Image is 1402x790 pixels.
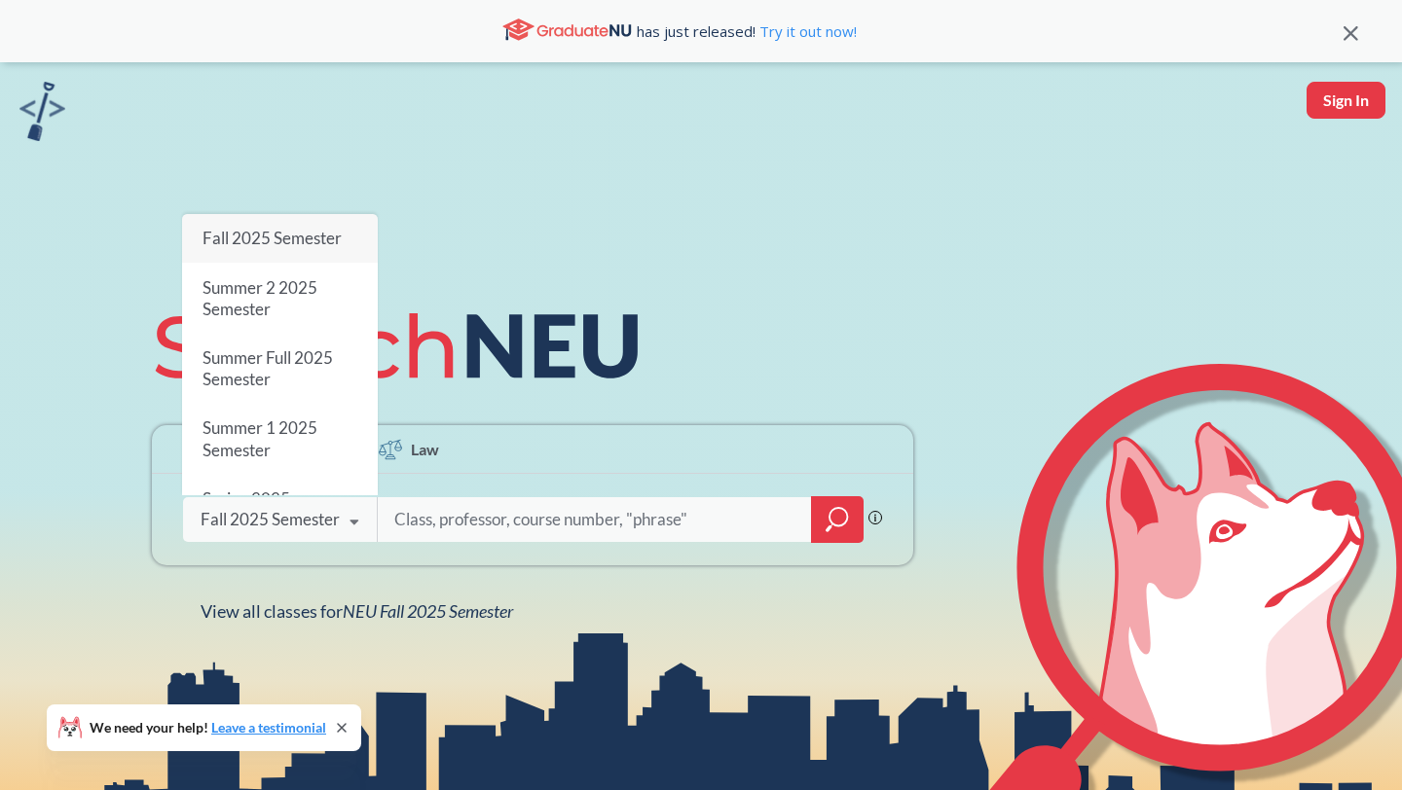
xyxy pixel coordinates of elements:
[203,347,333,389] span: Summer Full 2025 Semester
[201,600,513,622] span: View all classes for
[392,499,797,540] input: Class, professor, course number, "phrase"
[637,20,857,42] span: has just released!
[411,438,439,460] span: Law
[1307,82,1385,119] button: Sign In
[203,277,317,319] span: Summer 2 2025 Semester
[19,82,65,147] a: sandbox logo
[343,600,513,622] span: NEU Fall 2025 Semester
[756,21,857,41] a: Try it out now!
[19,82,65,141] img: sandbox logo
[826,506,849,533] svg: magnifying glass
[203,418,317,460] span: Summer 1 2025 Semester
[203,488,290,530] span: Spring 2025 Semester
[203,228,342,248] span: Fall 2025 Semester
[90,721,326,735] span: We need your help!
[811,496,864,543] div: magnifying glass
[201,509,340,530] div: Fall 2025 Semester
[211,719,326,736] a: Leave a testimonial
